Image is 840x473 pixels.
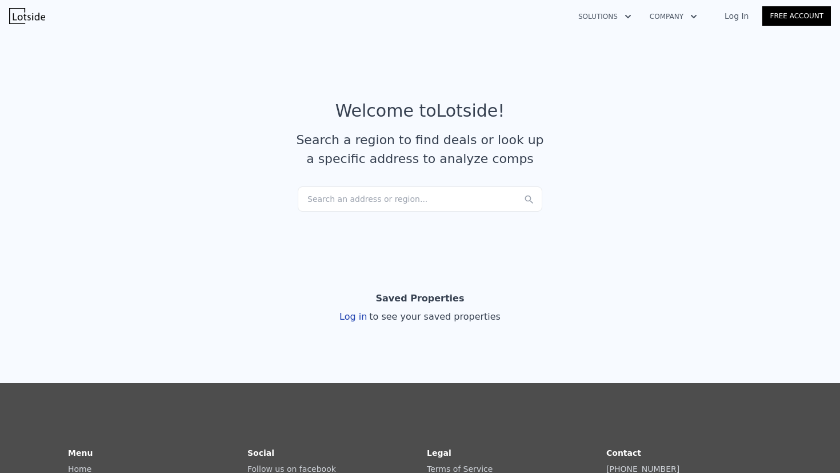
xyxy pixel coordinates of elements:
div: Welcome to Lotside ! [335,101,505,121]
a: Log In [711,10,762,22]
div: Log in [339,310,501,324]
button: Company [641,6,706,27]
img: Lotside [9,8,45,24]
strong: Menu [68,448,93,458]
button: Solutions [569,6,641,27]
div: Search an address or region... [298,186,542,212]
div: Search a region to find deals or look up a specific address to analyze comps [292,130,548,168]
div: Saved Properties [376,287,465,310]
strong: Social [247,448,274,458]
a: Free Account [762,6,831,26]
strong: Contact [606,448,641,458]
span: to see your saved properties [367,311,501,322]
strong: Legal [427,448,451,458]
